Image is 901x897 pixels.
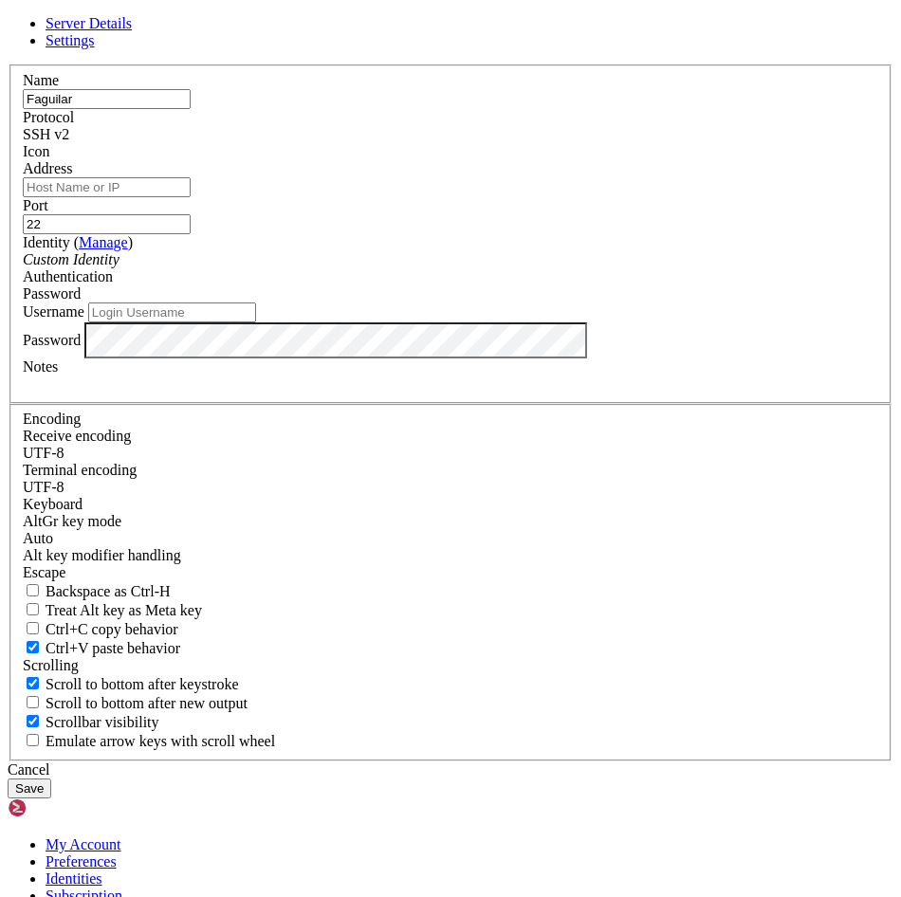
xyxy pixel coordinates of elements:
input: Backspace as Ctrl-H [27,584,39,596]
span: Ctrl+V paste behavior [46,640,180,656]
span: SSH v2 [23,126,69,142]
div: SSH v2 [23,126,878,143]
span: Scroll to bottom after new output [46,695,248,711]
span: Treat Alt key as Meta key [46,602,202,618]
input: Port Number [23,214,191,234]
span: Auto [23,530,53,546]
label: When using the alternative screen buffer, and DECCKM (Application Cursor Keys) is active, mouse w... [23,733,275,749]
img: Shellngn [8,798,117,817]
input: Ctrl+C copy behavior [27,622,39,634]
span: Password [23,285,81,302]
label: Authentication [23,268,113,284]
label: Scroll to bottom after new output. [23,695,248,711]
div: UTF-8 [23,445,878,462]
label: Ctrl+V pastes if true, sends ^V to host if false. Ctrl+Shift+V sends ^V to host if true, pastes i... [23,640,180,656]
label: Port [23,197,48,213]
span: Backspace as Ctrl-H [46,583,171,599]
div: Cancel [8,761,893,778]
label: Controls how the Alt key is handled. Escape: Send an ESC prefix. 8-Bit: Add 128 to the typed char... [23,547,181,563]
div: UTF-8 [23,479,878,496]
input: Treat Alt key as Meta key [27,603,39,615]
label: Encoding [23,411,81,427]
input: Host Name or IP [23,177,191,197]
label: Address [23,160,72,176]
label: Notes [23,358,58,375]
label: Protocol [23,109,74,125]
div: Password [23,285,878,302]
span: UTF-8 [23,445,64,461]
label: The vertical scrollbar mode. [23,714,159,730]
span: ( ) [74,234,133,250]
input: Login Username [88,302,256,322]
input: Emulate arrow keys with scroll wheel [27,734,39,746]
label: Set the expected encoding for data received from the host. If the encodings do not match, visual ... [23,513,121,529]
input: Ctrl+V paste behavior [27,641,39,653]
input: Server Name [23,89,191,109]
label: Ctrl-C copies if true, send ^C to host if false. Ctrl-Shift-C sends ^C to host if true, copies if... [23,621,178,637]
label: If true, the backspace should send BS ('\x08', aka ^H). Otherwise the backspace key should send '... [23,583,171,599]
label: Password [23,331,81,347]
label: Keyboard [23,496,83,512]
input: Scrollbar visibility [27,715,39,727]
div: Escape [23,564,878,581]
span: Escape [23,564,65,580]
a: Preferences [46,853,117,870]
label: Set the expected encoding for data received from the host. If the encodings do not match, visual ... [23,428,131,444]
span: Scrollbar visibility [46,714,159,730]
span: Emulate arrow keys with scroll wheel [46,733,275,749]
label: Name [23,72,59,88]
span: UTF-8 [23,479,64,495]
div: Custom Identity [23,251,878,268]
a: Settings [46,32,95,48]
button: Save [8,778,51,798]
div: Auto [23,530,878,547]
label: Identity [23,234,133,250]
span: Scroll to bottom after keystroke [46,676,239,692]
label: Icon [23,143,49,159]
a: Manage [79,234,128,250]
label: Whether the Alt key acts as a Meta key or as a distinct Alt key. [23,602,202,618]
span: Ctrl+C copy behavior [46,621,178,637]
input: Scroll to bottom after new output [27,696,39,708]
label: Whether to scroll to the bottom on any keystroke. [23,676,239,692]
label: Username [23,303,84,320]
a: My Account [46,836,121,852]
a: Server Details [46,15,132,31]
label: Scrolling [23,657,79,673]
label: The default terminal encoding. ISO-2022 enables character map translations (like graphics maps). ... [23,462,137,478]
input: Scroll to bottom after keystroke [27,677,39,689]
a: Identities [46,870,102,887]
i: Custom Identity [23,251,120,267]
